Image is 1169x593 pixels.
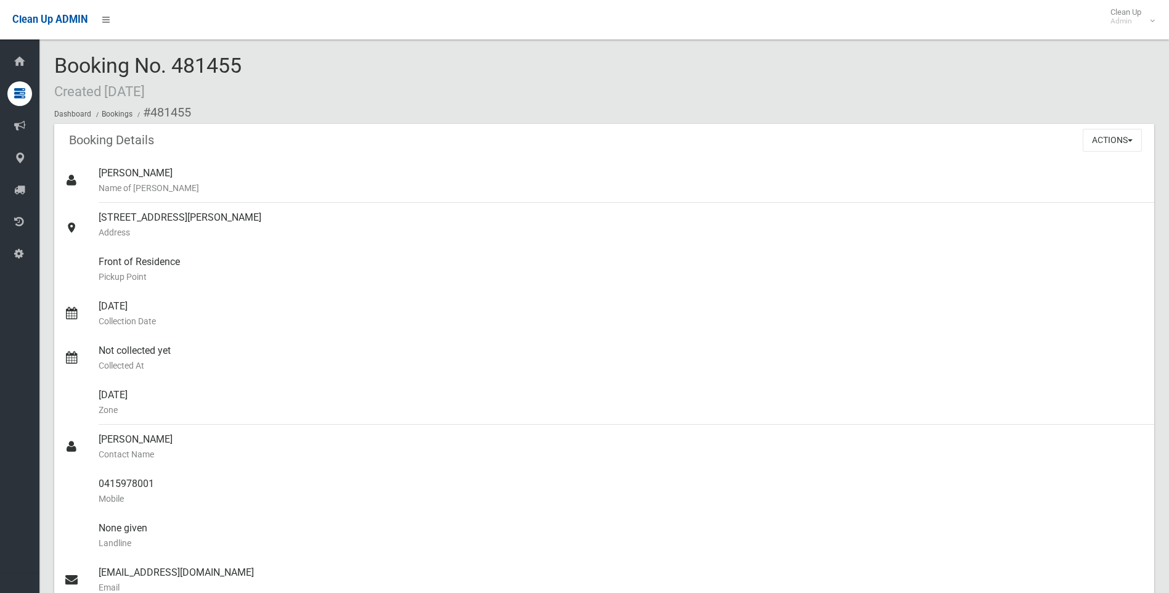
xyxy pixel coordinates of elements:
small: Created [DATE] [54,83,145,99]
a: Dashboard [54,110,91,118]
div: None given [99,513,1144,558]
small: Collected At [99,358,1144,373]
small: Collection Date [99,314,1144,329]
span: Clean Up ADMIN [12,14,88,25]
small: Landline [99,536,1144,550]
span: Booking No. 481455 [54,53,242,101]
span: Clean Up [1104,7,1154,26]
a: Bookings [102,110,132,118]
button: Actions [1083,129,1142,152]
small: Name of [PERSON_NAME] [99,181,1144,195]
header: Booking Details [54,128,169,152]
small: Admin [1110,17,1141,26]
div: Front of Residence [99,247,1144,292]
small: Mobile [99,491,1144,506]
div: Not collected yet [99,336,1144,380]
small: Address [99,225,1144,240]
small: Pickup Point [99,269,1144,284]
li: #481455 [134,101,191,124]
div: 0415978001 [99,469,1144,513]
div: [DATE] [99,380,1144,425]
div: [PERSON_NAME] [99,158,1144,203]
div: [STREET_ADDRESS][PERSON_NAME] [99,203,1144,247]
small: Zone [99,403,1144,417]
small: Contact Name [99,447,1144,462]
div: [PERSON_NAME] [99,425,1144,469]
div: [DATE] [99,292,1144,336]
